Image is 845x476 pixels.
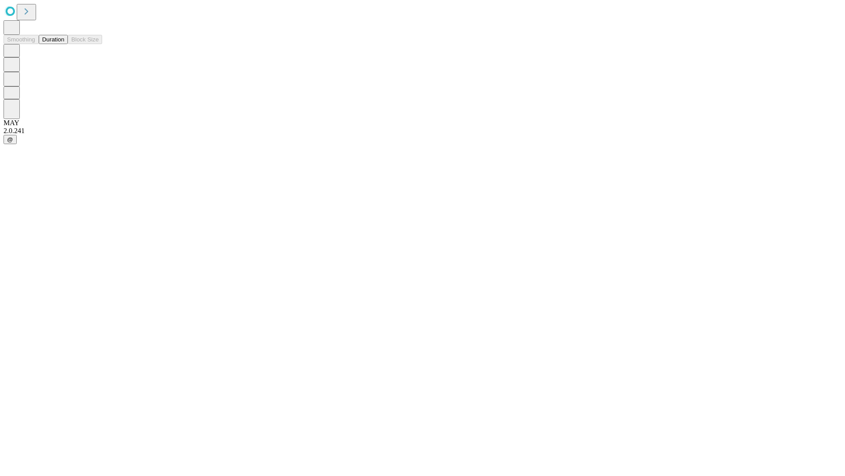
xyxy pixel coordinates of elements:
div: 2.0.241 [4,127,841,135]
button: Smoothing [4,35,39,44]
div: MAY [4,119,841,127]
button: Duration [39,35,68,44]
span: @ [7,136,13,143]
button: Block Size [68,35,102,44]
button: @ [4,135,17,144]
